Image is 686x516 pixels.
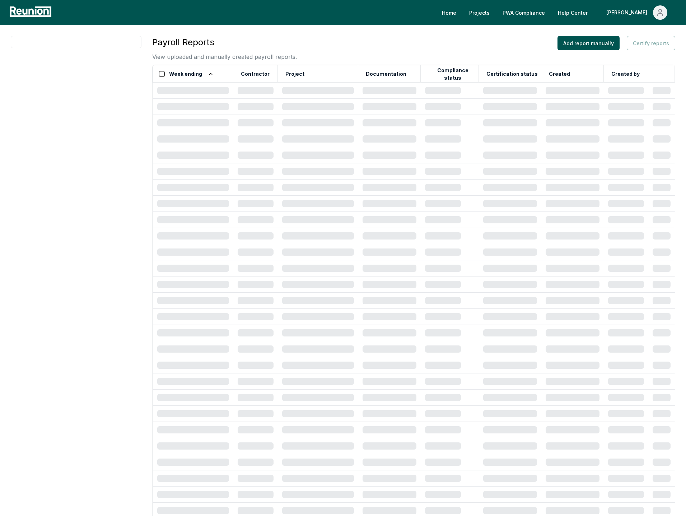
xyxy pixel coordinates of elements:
[610,67,641,81] button: Created by
[284,67,306,81] button: Project
[606,5,650,20] div: [PERSON_NAME]
[436,5,462,20] a: Home
[463,5,495,20] a: Projects
[168,67,215,81] button: Week ending
[497,5,551,20] a: PWA Compliance
[436,5,679,20] nav: Main
[547,67,571,81] button: Created
[239,67,271,81] button: Contractor
[485,67,539,81] button: Certification status
[557,36,620,50] button: Add report manually
[601,5,673,20] button: [PERSON_NAME]
[152,52,297,61] p: View uploaded and manually created payroll reports.
[552,5,593,20] a: Help Center
[364,67,408,81] button: Documentation
[427,67,479,81] button: Compliance status
[152,36,297,49] h3: Payroll Reports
